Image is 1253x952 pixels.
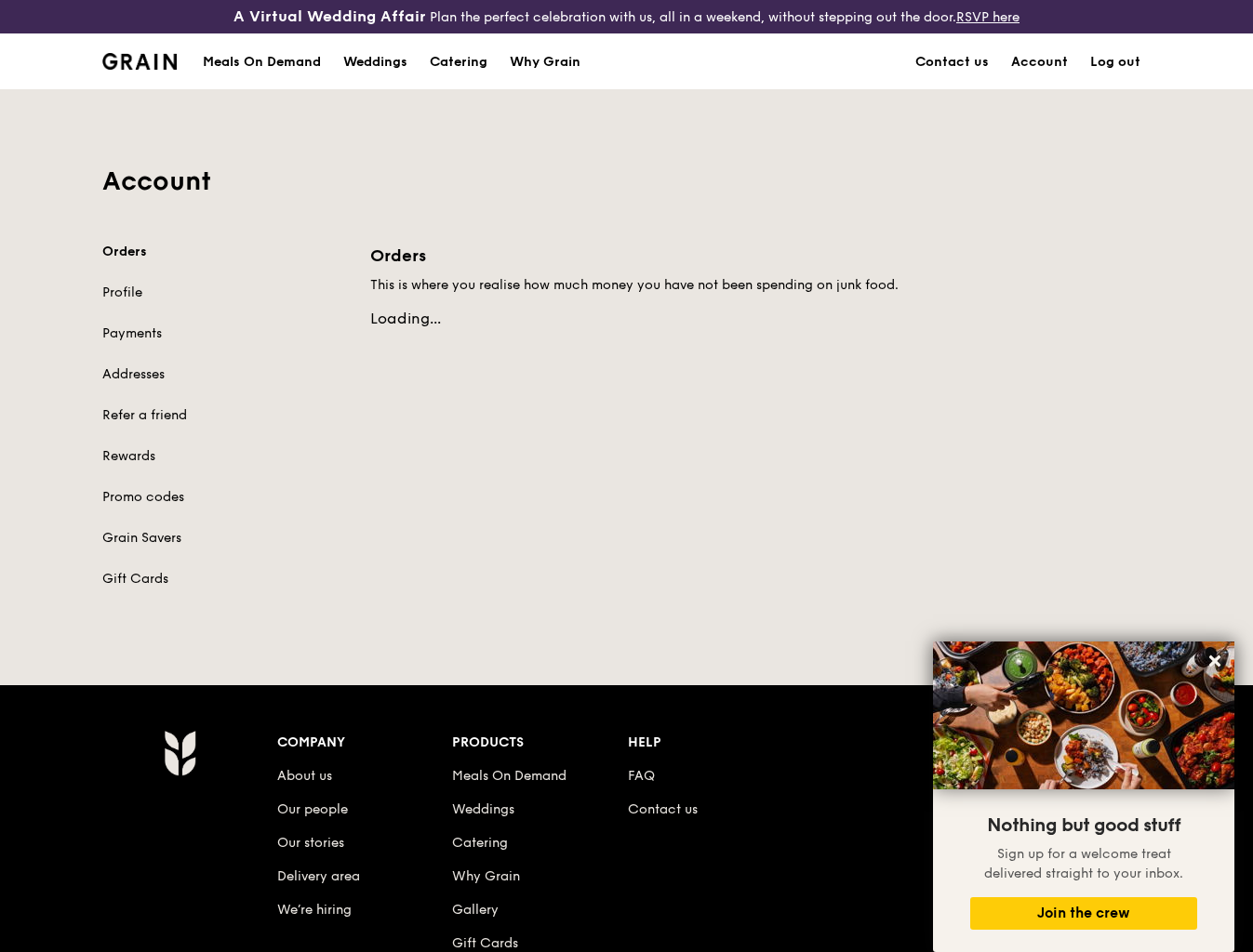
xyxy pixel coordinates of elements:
[430,34,487,90] div: Catering
[370,276,966,295] h5: This is where you realise how much money you have not been spending on junk food.
[102,488,348,507] a: Promo codes
[970,897,1197,930] button: Join the crew
[904,34,1000,90] a: Contact us
[233,7,426,26] h3: A Virtual Wedding Affair
[203,34,321,90] div: Meals On Demand
[277,835,344,851] a: Our stories
[452,835,508,851] a: Catering
[277,902,352,918] a: We’re hiring
[102,53,178,70] img: Grain
[1000,34,1079,90] a: Account
[102,529,348,548] a: Grain Savers
[1200,646,1230,676] button: Close
[332,34,419,90] a: Weddings
[628,801,698,817] a: Contact us
[164,730,196,776] img: Grain
[984,846,1183,881] span: Sign up for a welcome treat delivered straight to your inbox.
[343,34,407,90] div: Weddings
[277,868,360,884] a: Delivery area
[277,768,332,784] a: About us
[102,284,348,302] a: Profile
[102,165,1152,198] h1: Account
[452,935,518,951] a: Gift Cards
[102,365,348,384] a: Addresses
[102,406,348,425] a: Refer a friend
[419,34,499,90] a: Catering
[628,730,804,756] div: Help
[209,7,1045,26] div: Plan the perfect celebration with us, all in a weekend, without stepping out the door.
[452,730,628,756] div: Products
[956,9,1020,25] a: RSVP here
[987,814,1180,837] span: Nothing but good stuff
[1079,34,1152,90] a: Log out
[452,902,499,918] a: Gallery
[102,447,348,466] a: Rewards
[452,868,520,884] a: Why Grain
[102,324,348,343] a: Payments
[452,801,514,817] a: Weddings
[499,34,592,90] a: Why Grain
[452,768,567,784] a: Meals On Demand
[370,243,966,327] div: Loading...
[933,641,1234,789] img: DSC07876-Edit02-Large.jpeg
[102,570,348,588] a: Gift Cards
[277,730,453,756] div: Company
[628,768,655,784] a: FAQ
[370,243,966,269] h1: Orders
[102,33,178,88] a: GrainGrain
[277,801,348,817] a: Our people
[510,34,580,90] div: Why Grain
[102,243,348,261] a: Orders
